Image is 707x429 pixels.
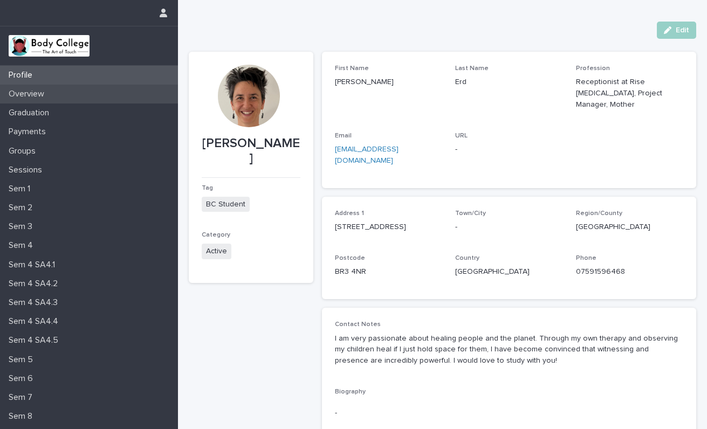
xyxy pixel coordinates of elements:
[4,70,41,80] p: Profile
[335,389,366,395] span: Biography
[335,255,365,261] span: Postcode
[4,297,66,308] p: Sem 4 SA4.3
[335,266,442,278] p: BR3 4NR
[4,240,42,251] p: Sem 4
[455,65,489,72] span: Last Name
[4,165,51,175] p: Sessions
[4,316,67,327] p: Sem 4 SA4.4
[335,407,683,419] p: -
[4,127,54,137] p: Payments
[4,184,39,194] p: Sem 1
[455,133,468,139] span: URL
[4,146,44,156] p: Groups
[335,77,442,88] p: [PERSON_NAME]
[676,26,689,34] span: Edit
[4,89,53,99] p: Overview
[4,203,41,213] p: Sem 2
[202,136,300,167] p: [PERSON_NAME]
[576,255,596,261] span: Phone
[9,35,90,57] img: xvtzy2PTuGgGH0xbwGb2
[202,185,213,191] span: Tag
[4,392,41,403] p: Sem 7
[455,77,562,88] p: Erd
[455,266,562,278] p: [GEOGRAPHIC_DATA]
[4,373,42,384] p: Sem 6
[202,244,231,259] span: Active
[4,260,64,270] p: Sem 4 SA4.1
[4,355,42,365] p: Sem 5
[335,65,369,72] span: First Name
[335,222,442,233] p: [STREET_ADDRESS]
[657,22,696,39] button: Edit
[202,197,250,212] span: BC Student
[335,333,683,366] p: I am very passionate about healing people and the planet. Through my own therapy and observing my...
[455,144,562,155] p: -
[576,65,610,72] span: Profession
[4,222,41,232] p: Sem 3
[335,133,352,139] span: Email
[4,279,66,289] p: Sem 4 SA4.2
[4,335,67,345] p: Sem 4 SA4.5
[576,210,622,217] span: Region/County
[4,411,41,421] p: Sem 8
[335,321,381,328] span: Contact Notes
[576,222,683,233] p: [GEOGRAPHIC_DATA]
[576,77,683,110] p: Receptionist at Rise [MEDICAL_DATA], Project Manager, Mother
[4,108,58,118] p: Graduation
[335,146,399,164] a: [EMAIL_ADDRESS][DOMAIN_NAME]
[455,222,562,233] p: -
[455,210,486,217] span: Town/City
[202,232,230,238] span: Category
[455,255,479,261] span: Country
[335,210,364,217] span: Address 1
[576,268,625,275] a: 07591596468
